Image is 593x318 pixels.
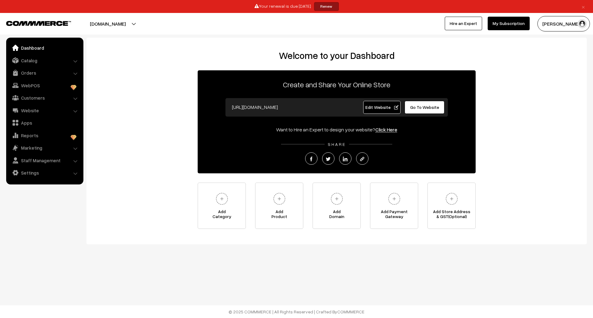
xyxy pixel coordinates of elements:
[410,105,439,110] span: Go To Website
[537,16,590,31] button: [PERSON_NAME]…
[8,92,81,103] a: Customers
[8,55,81,66] a: Catalog
[313,183,361,229] a: AddDomain
[8,67,81,78] a: Orders
[198,183,246,229] a: AddCategory
[93,50,581,61] h2: Welcome to your Dashboard
[365,105,398,110] span: Edit Website
[363,101,401,114] a: Edit Website
[313,209,360,221] span: Add Domain
[8,80,81,91] a: WebPOS
[68,16,147,31] button: [DOMAIN_NAME]
[2,2,591,11] div: Your renewal is due [DATE]
[443,190,460,207] img: plus.svg
[8,155,81,166] a: Staff Management
[8,42,81,53] a: Dashboard
[271,190,288,207] img: plus.svg
[427,183,476,229] a: Add Store Address& GST(Optional)
[386,190,403,207] img: plus.svg
[213,190,230,207] img: plus.svg
[579,3,587,10] a: ×
[8,167,81,178] a: Settings
[370,183,418,229] a: Add PaymentGateway
[255,209,303,221] span: Add Product
[578,19,587,28] img: user
[6,21,71,26] img: COMMMERCE
[325,142,349,147] span: SHARE
[405,101,444,114] a: Go To Website
[255,183,303,229] a: AddProduct
[337,309,364,314] a: COMMMERCE
[375,126,397,133] a: Click Here
[8,142,81,153] a: Marketing
[314,2,339,11] a: Renew
[8,117,81,128] a: Apps
[8,130,81,141] a: Reports
[198,79,476,90] p: Create and Share Your Online Store
[428,209,475,221] span: Add Store Address & GST(Optional)
[8,105,81,116] a: Website
[198,126,476,133] div: Want to Hire an Expert to design your website?
[198,209,246,221] span: Add Category
[488,17,530,30] a: My Subscription
[445,17,482,30] a: Hire an Expert
[370,209,418,221] span: Add Payment Gateway
[6,19,60,27] a: COMMMERCE
[328,190,345,207] img: plus.svg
